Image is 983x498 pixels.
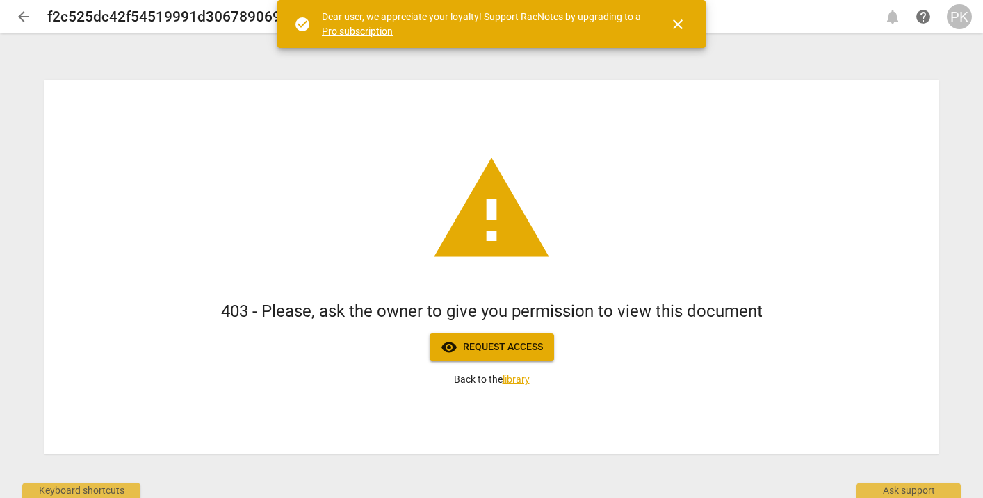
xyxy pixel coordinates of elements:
[503,374,530,385] a: library
[947,4,972,29] button: PK
[429,147,554,272] span: warning
[15,8,32,25] span: arrow_back
[430,333,554,361] button: Request access
[22,483,140,498] div: Keyboard shortcuts
[294,16,311,33] span: check_circle
[441,339,543,356] span: Request access
[669,16,686,33] span: close
[441,339,457,356] span: visibility
[911,4,936,29] a: Help
[856,483,961,498] div: Ask support
[47,8,306,26] h2: f2c525dc42f54519991d306789069bd3
[221,300,763,323] h1: 403 - Please, ask the owner to give you permission to view this document
[322,26,393,37] a: Pro subscription
[322,10,644,38] div: Dear user, we appreciate your loyalty! Support RaeNotes by upgrading to a
[915,8,932,25] span: help
[454,372,530,387] p: Back to the
[661,8,694,41] button: Close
